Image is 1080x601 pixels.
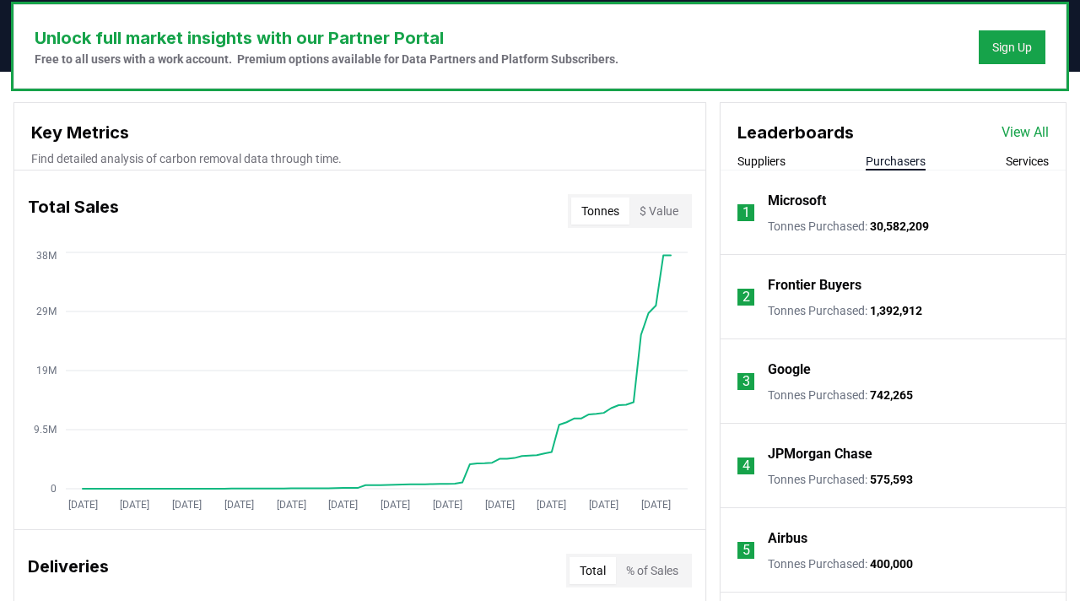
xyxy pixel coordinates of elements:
a: Google [768,360,811,380]
p: Find detailed analysis of carbon removal data through time. [31,150,688,167]
a: Microsoft [768,191,826,211]
button: Sign Up [979,30,1045,64]
tspan: [DATE] [381,499,410,511]
h3: Leaderboards [737,120,854,145]
p: Tonnes Purchased : [768,471,913,488]
tspan: 19M [36,365,57,376]
a: Sign Up [992,39,1032,56]
tspan: 38M [36,250,57,262]
button: % of Sales [616,557,688,584]
a: Airbus [768,528,807,549]
tspan: [DATE] [641,499,671,511]
p: Tonnes Purchased : [768,387,913,403]
p: 2 [742,287,750,307]
button: Tonnes [571,198,629,225]
p: Tonnes Purchased : [768,302,922,319]
tspan: 29M [36,306,57,317]
tspan: 0 [51,483,57,495]
tspan: [DATE] [224,499,254,511]
tspan: [DATE] [485,499,515,511]
tspan: [DATE] [172,499,202,511]
a: View All [1002,122,1049,143]
span: 30,582,209 [870,219,929,233]
button: Suppliers [737,153,786,170]
p: 5 [742,540,750,560]
tspan: [DATE] [120,499,149,511]
tspan: [DATE] [328,499,358,511]
p: 3 [742,371,750,392]
h3: Key Metrics [31,120,688,145]
button: Purchasers [866,153,926,170]
tspan: 9.5M [34,424,57,436]
button: Services [1006,153,1049,170]
a: JPMorgan Chase [768,444,872,464]
span: 1,392,912 [870,304,922,317]
span: 742,265 [870,388,913,402]
a: Frontier Buyers [768,275,861,295]
button: $ Value [629,198,688,225]
button: Total [570,557,616,584]
h3: Unlock full market insights with our Partner Portal [35,25,618,51]
h3: Deliveries [28,554,109,587]
tspan: [DATE] [589,499,618,511]
p: 4 [742,456,750,476]
span: 575,593 [870,473,913,486]
span: 400,000 [870,557,913,571]
tspan: [DATE] [277,499,306,511]
p: 1 [742,203,750,223]
p: Tonnes Purchased : [768,218,929,235]
p: Free to all users with a work account. Premium options available for Data Partners and Platform S... [35,51,618,68]
tspan: [DATE] [68,499,98,511]
tspan: [DATE] [433,499,462,511]
p: Tonnes Purchased : [768,555,913,572]
h3: Total Sales [28,194,119,228]
tspan: [DATE] [537,499,566,511]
